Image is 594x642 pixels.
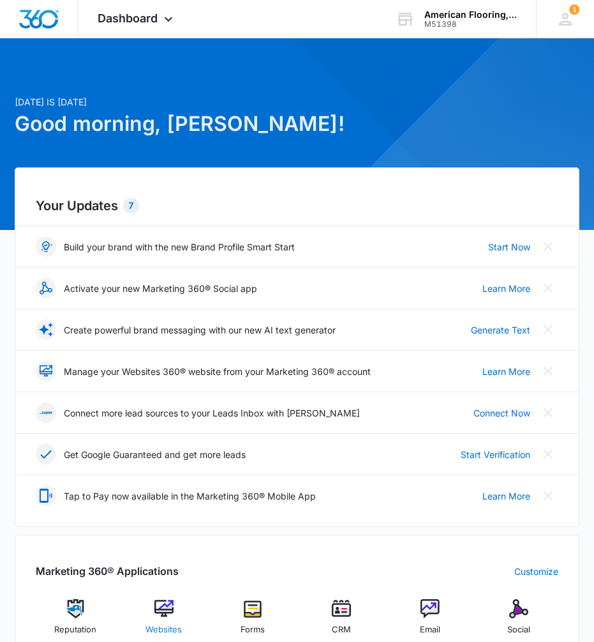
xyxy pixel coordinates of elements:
span: Reputation [54,623,96,636]
p: Get Google Guaranteed and get more leads [64,448,246,461]
a: Learn More [482,489,530,503]
span: 1 [569,4,579,15]
button: Close [538,402,558,423]
div: account name [424,10,517,20]
a: Learn More [482,365,530,378]
span: CRM [332,623,351,636]
button: Close [538,444,558,464]
a: Learn More [482,282,530,295]
p: Tap to Pay now available in the Marketing 360® Mobile App [64,489,316,503]
h1: Good morning, [PERSON_NAME]! [15,109,579,139]
span: Email [420,623,440,636]
button: Close [538,485,558,506]
a: Connect Now [473,406,530,420]
h2: Marketing 360® Applications [36,563,179,579]
button: Close [538,361,558,381]
div: account id [424,20,517,29]
span: Forms [241,623,265,636]
button: Close [538,278,558,298]
p: Activate your new Marketing 360® Social app [64,282,257,295]
button: Close [538,319,558,340]
span: Social [507,623,530,636]
a: Start Verification [461,448,530,461]
p: Create powerful brand messaging with our new AI text generator [64,323,336,337]
p: Manage your Websites 360® website from your Marketing 360® account [64,365,371,378]
a: Customize [514,565,558,578]
button: Close [538,236,558,257]
div: 7 [123,198,139,213]
span: Dashboard [98,11,158,25]
p: Build your brand with the new Brand Profile Smart Start [64,240,295,254]
p: Connect more lead sources to your Leads Inbox with [PERSON_NAME] [64,406,360,420]
span: Websites [145,623,182,636]
a: Start Now [488,240,530,254]
h2: Your Updates [36,196,558,215]
div: notifications count [569,4,579,15]
p: [DATE] is [DATE] [15,95,579,109]
a: Generate Text [471,323,530,337]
